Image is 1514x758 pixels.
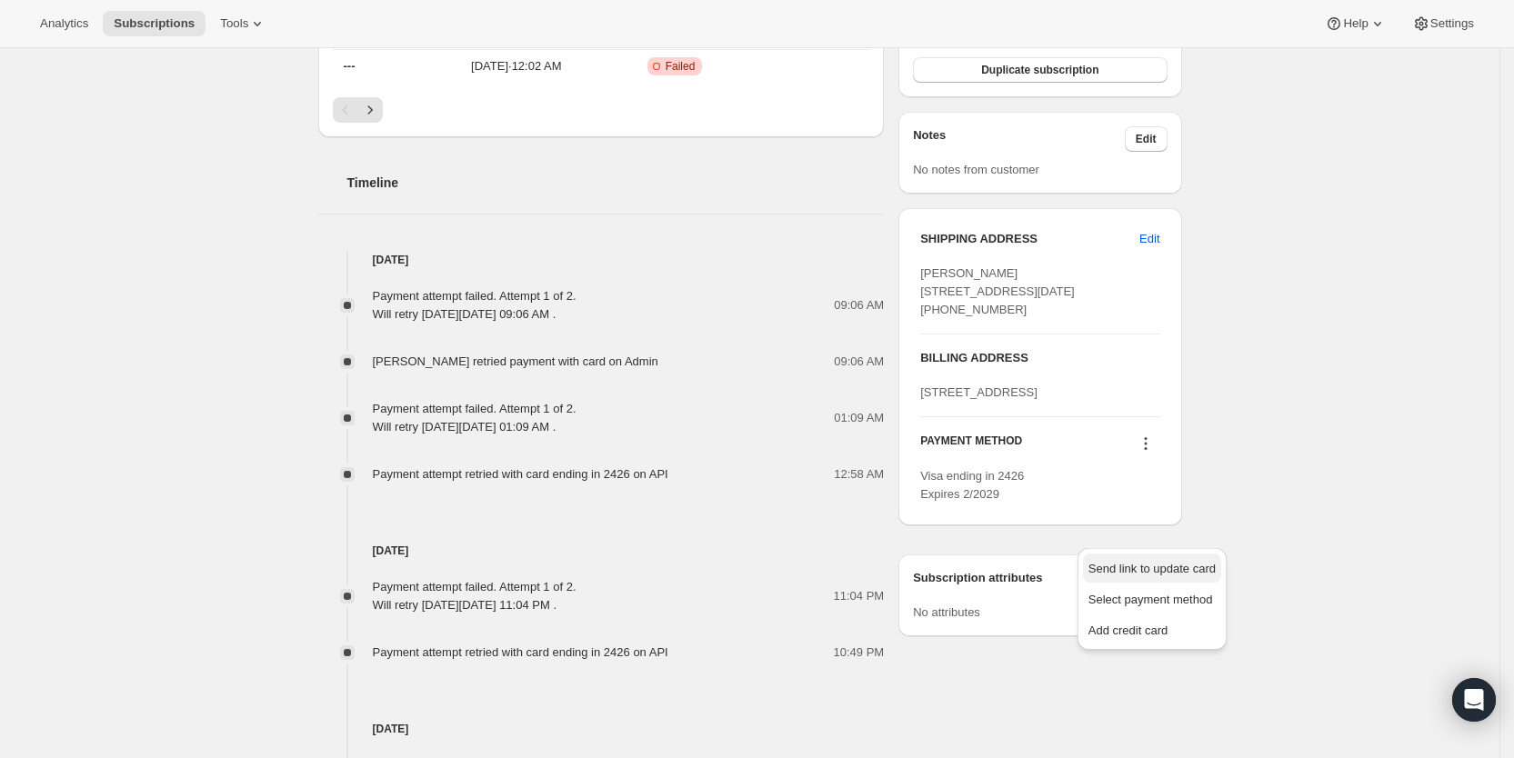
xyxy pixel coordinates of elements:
[1083,554,1221,583] button: Send link to update card
[318,720,885,738] h4: [DATE]
[426,57,607,75] span: [DATE] · 12:02 AM
[1125,126,1168,152] button: Edit
[1343,16,1368,31] span: Help
[1088,593,1213,606] span: Select payment method
[913,126,1125,152] h3: Notes
[913,569,1125,594] h3: Subscription attributes
[913,163,1039,176] span: No notes from customer
[347,174,885,192] h2: Timeline
[318,542,885,560] h4: [DATE]
[318,251,885,269] h4: [DATE]
[29,11,99,36] button: Analytics
[834,587,885,605] span: 11:04 PM
[834,643,885,662] span: 10:49 PM
[913,605,980,619] span: No attributes
[357,97,383,123] button: Next
[1401,11,1485,36] button: Settings
[373,467,668,481] span: Payment attempt retried with card ending in 2426 on API
[1139,230,1159,248] span: Edit
[373,645,668,659] span: Payment attempt retried with card ending in 2426 on API
[1128,224,1170,254] button: Edit
[834,353,884,371] span: 09:06 AM
[1452,678,1496,722] div: Open Intercom Messenger
[373,400,577,436] div: Payment attempt failed. Attempt 1 of 2. Will retry [DATE][DATE] 01:09 AM .
[1088,562,1216,575] span: Send link to update card
[920,385,1038,399] span: [STREET_ADDRESS]
[373,578,577,614] div: Payment attempt failed. Attempt 1 of 2. Will retry [DATE][DATE] 11:04 PM .
[209,11,277,36] button: Tools
[920,230,1139,248] h3: SHIPPING ADDRESS
[1083,584,1221,613] button: Select payment method
[344,59,356,73] span: ---
[40,16,88,31] span: Analytics
[666,59,696,74] span: Failed
[333,97,870,123] nav: Pagination
[1314,11,1397,36] button: Help
[114,16,195,31] span: Subscriptions
[913,57,1167,83] button: Duplicate subscription
[834,409,884,427] span: 01:09 AM
[920,266,1075,316] span: [PERSON_NAME] [STREET_ADDRESS][DATE] [PHONE_NUMBER]
[834,465,884,484] span: 12:58 AM
[1430,16,1474,31] span: Settings
[373,354,658,368] span: [PERSON_NAME] retried payment with card on Admin
[103,11,206,36] button: Subscriptions
[834,296,884,314] span: 09:06 AM
[373,287,577,324] div: Payment attempt failed. Attempt 1 of 2. Will retry [DATE][DATE] 09:06 AM .
[1136,132,1157,146] span: Edit
[981,63,1098,77] span: Duplicate subscription
[920,469,1024,501] span: Visa ending in 2426 Expires 2/2029
[920,434,1022,458] h3: PAYMENT METHOD
[920,349,1159,367] h3: BILLING ADDRESS
[220,16,248,31] span: Tools
[1088,623,1168,637] span: Add credit card
[1083,615,1221,644] button: Add credit card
